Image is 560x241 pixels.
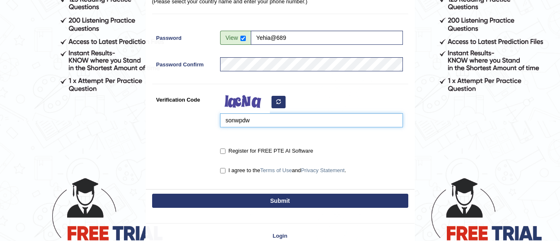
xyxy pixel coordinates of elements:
a: Privacy Statement [301,167,345,173]
button: Submit [152,194,408,208]
label: I agree to the and . [220,166,346,175]
label: Verification Code [152,93,216,104]
label: Password Confirm [152,57,216,68]
label: Password [152,31,216,42]
input: I agree to theTerms of UseandPrivacy Statement. [220,168,225,173]
a: Terms of Use [260,167,292,173]
a: Login [146,232,415,240]
label: Register for FREE PTE AI Software [220,147,313,155]
input: Show/Hide Password [240,36,246,41]
input: Register for FREE PTE AI Software [220,148,225,154]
